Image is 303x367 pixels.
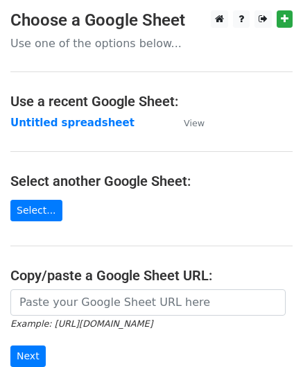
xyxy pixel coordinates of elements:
a: Untitled spreadsheet [10,117,135,129]
p: Use one of the options below... [10,36,293,51]
h4: Copy/paste a Google Sheet URL: [10,267,293,284]
h4: Select another Google Sheet: [10,173,293,189]
h4: Use a recent Google Sheet: [10,93,293,110]
small: View [184,118,205,128]
input: Paste your Google Sheet URL here [10,289,286,316]
h3: Choose a Google Sheet [10,10,293,31]
small: Example: [URL][DOMAIN_NAME] [10,318,153,329]
a: View [170,117,205,129]
input: Next [10,345,46,367]
a: Select... [10,200,62,221]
